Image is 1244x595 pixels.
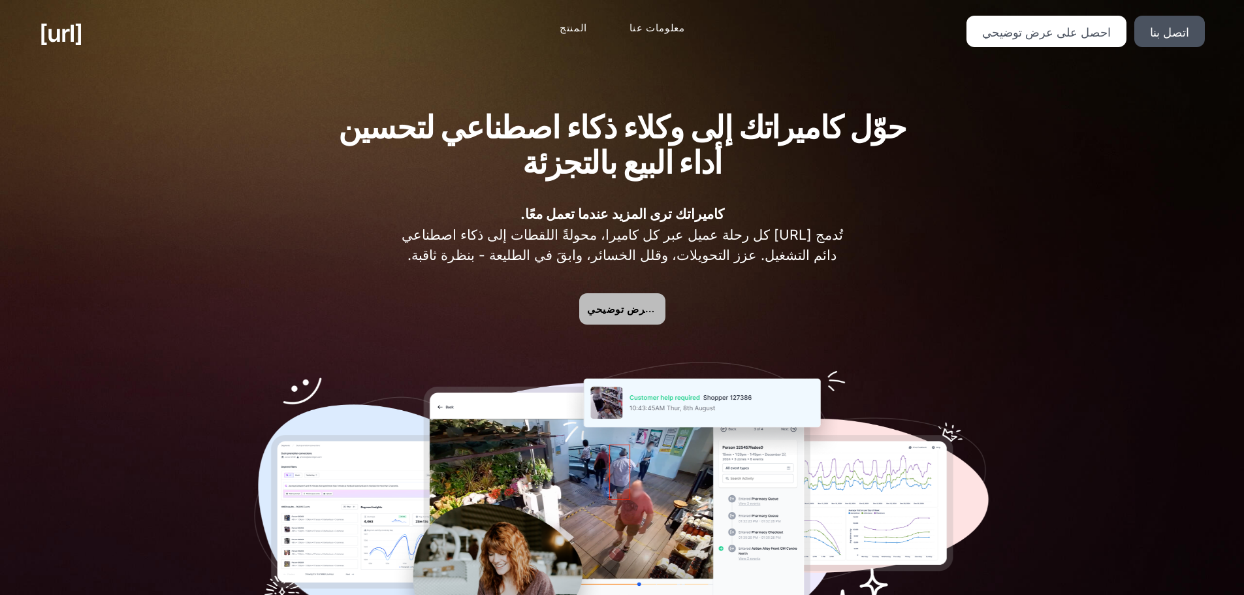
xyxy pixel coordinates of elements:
font: [URL] [39,19,82,48]
a: معلومات عنا [619,16,695,41]
font: كاميراتك ترى المزيد عندما تعمل معًا. [520,206,724,222]
a: احصل على عرض توضيحي [579,293,665,325]
font: معلومات عنا [630,22,685,34]
a: [URL] [39,16,82,51]
a: احصل على عرض توضيحي [966,16,1126,47]
font: احصل على عرض توضيحي [587,302,701,315]
a: اتصل بنا [1134,16,1205,47]
font: حوّل كاميراتك إلى وكلاء ذكاء اصطناعي لتحسين أداء البيع بالتجزئة [338,108,906,182]
font: المنتج [560,22,587,34]
font: اتصل بنا [1150,25,1189,39]
font: تُدمج [URL] كل رحلة عميل عبر كل كاميرا، محولةً اللقطات إلى ذكاء اصطناعي دائم التشغيل. عزز التحويل... [402,227,843,264]
font: احصل على عرض توضيحي [982,25,1111,39]
a: المنتج [549,16,598,41]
